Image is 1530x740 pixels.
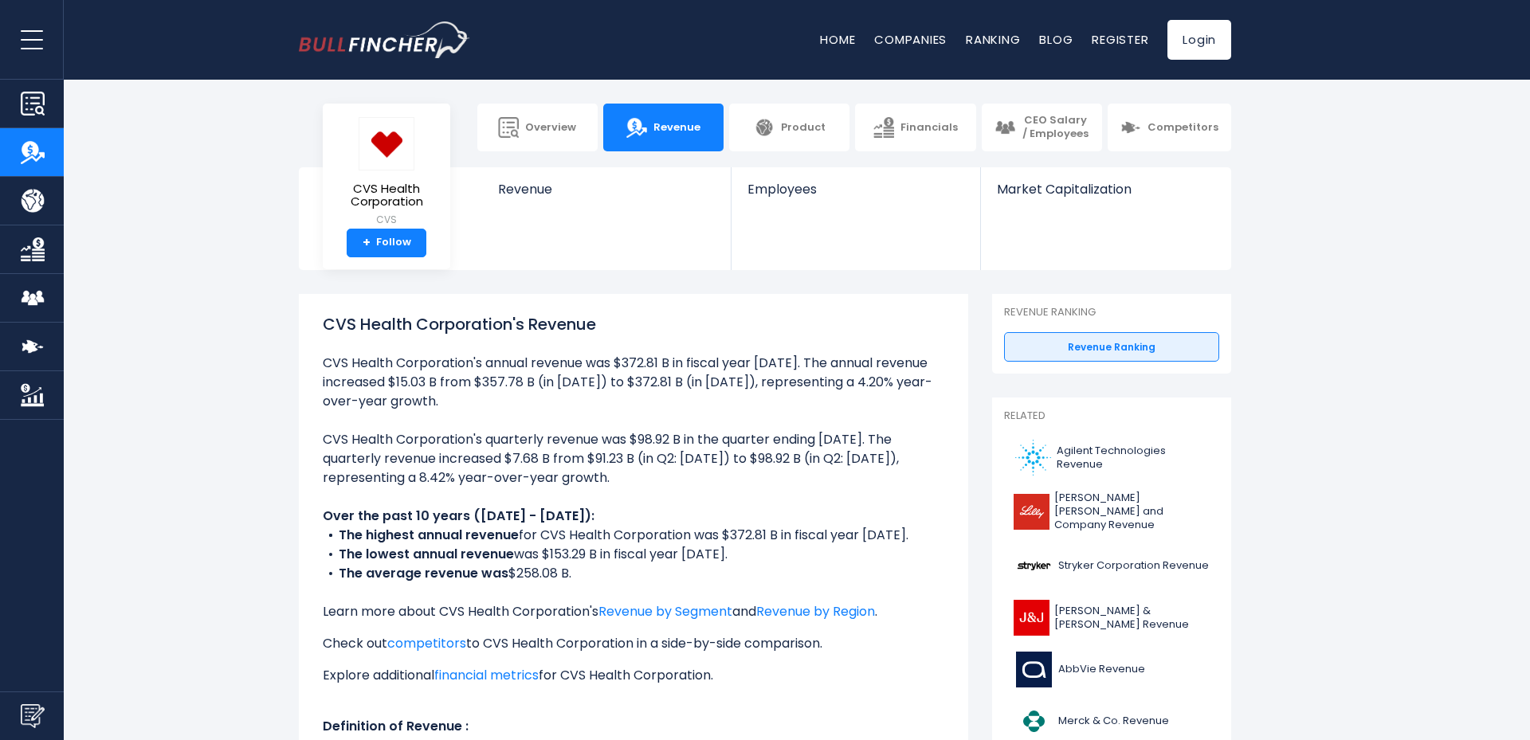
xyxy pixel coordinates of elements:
a: Agilent Technologies Revenue [1004,436,1219,480]
p: Related [1004,409,1219,423]
a: CEO Salary / Employees [982,104,1102,151]
li: CVS Health Corporation's annual revenue was $372.81 B in fiscal year [DATE]. The annual revenue i... [323,354,944,411]
a: Revenue by Segment [598,602,732,621]
b: The highest annual revenue [339,526,519,544]
p: Check out to CVS Health Corporation in a side-by-side comparison. [323,634,944,653]
a: Revenue Ranking [1004,332,1219,362]
a: Login [1167,20,1231,60]
a: Overview [477,104,598,151]
span: Competitors [1147,121,1218,135]
a: Register [1092,31,1148,48]
span: Overview [525,121,576,135]
p: Learn more about CVS Health Corporation's and . [323,602,944,621]
li: $258.08 B. [323,564,944,583]
strong: + [363,236,371,250]
a: Revenue [603,104,724,151]
a: financial metrics [434,666,539,684]
span: Financials [900,121,958,135]
a: Blog [1039,31,1073,48]
b: Over the past 10 years ([DATE] - [DATE]): [323,507,594,525]
a: [PERSON_NAME] [PERSON_NAME] and Company Revenue [1004,487,1219,536]
li: for CVS Health Corporation was $372.81 B in fiscal year [DATE]. [323,526,944,545]
a: Competitors [1108,104,1231,151]
a: Revenue by Region [756,602,875,621]
span: CEO Salary / Employees [1022,114,1089,141]
img: A logo [1014,440,1052,476]
a: Stryker Corporation Revenue [1004,544,1219,588]
a: CVS Health Corporation CVS [335,116,438,229]
li: was $153.29 B in fiscal year [DATE]. [323,545,944,564]
p: Explore additional for CVS Health Corporation. [323,666,944,685]
h1: CVS Health Corporation's Revenue [323,312,944,336]
a: Companies [874,31,947,48]
b: Definition of Revenue : [323,717,469,735]
b: The lowest annual revenue [339,545,514,563]
a: Financials [855,104,975,151]
span: Revenue [653,121,700,135]
p: Revenue Ranking [1004,306,1219,319]
img: JNJ logo [1014,600,1049,636]
small: CVS [335,213,437,227]
li: CVS Health Corporation's quarterly revenue was $98.92 B in the quarter ending [DATE]. The quarter... [323,430,944,487]
b: The average revenue was [339,564,508,582]
span: Revenue [498,182,716,197]
span: CVS Health Corporation [335,182,437,209]
a: Market Capitalization [981,167,1230,224]
a: Ranking [966,31,1020,48]
span: Product [781,121,826,135]
a: [PERSON_NAME] & [PERSON_NAME] Revenue [1004,596,1219,640]
a: Revenue [482,167,732,224]
a: competitors [387,634,466,652]
span: Employees [747,182,963,197]
img: LLY logo [1014,494,1049,530]
span: Market Capitalization [997,182,1214,197]
a: Home [820,31,855,48]
a: Product [729,104,849,151]
img: bullfincher logo [299,22,470,58]
a: +Follow [347,229,426,257]
a: AbbVie Revenue [1004,648,1219,691]
img: SYK logo [1014,548,1053,584]
img: MRK logo [1014,703,1053,739]
a: Go to homepage [299,22,470,58]
a: Employees [732,167,979,224]
img: ABBV logo [1014,652,1053,687]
